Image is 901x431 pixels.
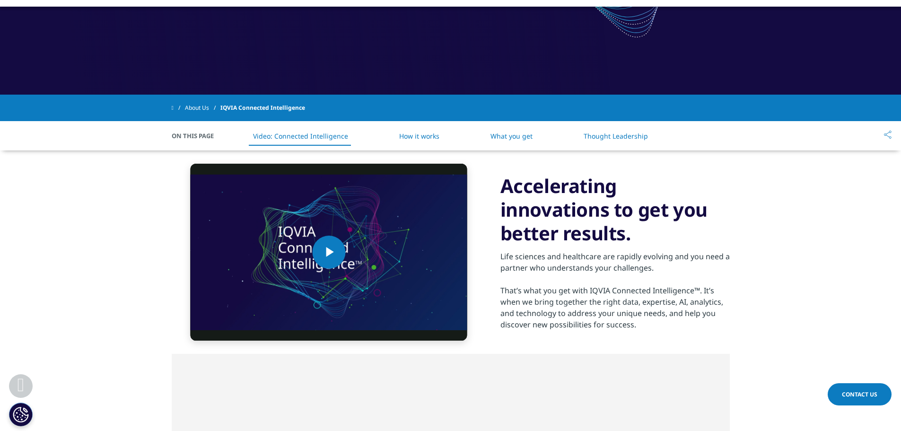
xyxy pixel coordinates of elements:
[828,383,892,405] a: Contact Us
[500,251,730,273] div: Life sciences and healthcare are rapidly evolving and you need a partner who understands your cha...
[253,132,348,141] a: Video: Connected Intelligence
[500,174,730,245] h3: Accelerating innovations to get you better results.
[9,403,33,426] button: Cookies Settings
[399,132,439,141] a: How it works
[185,99,220,116] a: About Us
[312,236,345,269] button: Play Video
[191,164,467,341] video-js: Video Player
[584,132,648,141] a: Thought Leadership
[490,132,533,141] a: What you get
[220,99,305,116] span: IQVIA Connected Intelligence
[172,131,224,141] span: On This Page
[500,285,730,330] div: That’s what you get with IQVIA Connected Intelligence™. It’s when we bring together the right dat...
[842,390,877,398] span: Contact Us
